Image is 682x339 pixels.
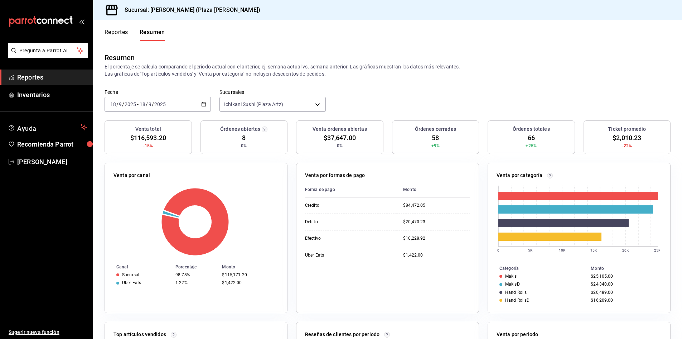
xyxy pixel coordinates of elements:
[113,331,166,338] p: Top artículos vendidos
[415,125,456,133] h3: Órdenes cerradas
[403,235,470,242] div: $10,228.92
[122,101,124,107] span: /
[313,125,367,133] h3: Venta órdenes abiertas
[305,202,377,209] div: Credito
[143,143,153,149] span: -15%
[17,157,87,167] span: [PERSON_NAME]
[224,101,284,108] span: Ichikani Sushi (Plaza Artz)
[105,63,671,77] p: El porcentaje se calcula comparando el período actual con el anterior, ej. semana actual vs. sema...
[219,263,287,271] th: Monto
[608,125,646,133] h3: Ticket promedio
[324,133,356,143] span: $37,647.00
[505,274,517,279] div: Makis
[613,133,641,143] span: $2,010.23
[305,219,377,225] div: Debito
[305,182,397,197] th: Forma de pago
[654,248,661,252] text: 25K
[135,125,161,133] h3: Venta total
[113,172,150,179] p: Venta por canal
[175,280,216,285] div: 1.22%
[140,29,165,41] button: Resumen
[122,280,141,285] div: Uber Eats
[152,101,154,107] span: /
[105,29,165,41] div: navigation tabs
[622,248,629,252] text: 20K
[528,133,535,143] span: 66
[146,101,148,107] span: /
[591,290,659,295] div: $20,489.00
[591,298,659,303] div: $16,209.00
[17,139,87,149] span: Recomienda Parrot
[105,263,173,271] th: Canal
[8,43,88,58] button: Pregunta a Parrot AI
[175,272,216,277] div: 98.78%
[220,125,260,133] h3: Órdenes abiertas
[17,90,87,100] span: Inventarios
[116,101,118,107] span: /
[110,101,116,107] input: --
[137,101,139,107] span: -
[154,101,166,107] input: ----
[431,143,440,149] span: +9%
[305,235,377,242] div: Efectivo
[403,202,470,209] div: $84,472.05
[559,248,566,252] text: 10K
[105,90,211,95] label: Fecha
[588,264,670,272] th: Monto
[118,101,122,107] input: --
[242,133,246,143] span: 8
[403,219,470,225] div: $20,470.23
[497,248,499,252] text: 0
[488,264,588,272] th: Categoría
[505,298,529,303] div: Hand RollsD
[497,331,538,338] p: Venta por periodo
[5,52,88,59] a: Pregunta a Parrot AI
[9,329,87,336] span: Sugerir nueva función
[19,47,77,54] span: Pregunta a Parrot AI
[528,248,533,252] text: 5K
[337,143,343,149] span: 0%
[397,182,470,197] th: Monto
[305,172,365,179] p: Venta por formas de pago
[622,143,632,149] span: -22%
[139,101,146,107] input: --
[124,101,136,107] input: ----
[505,282,520,287] div: MakisD
[591,282,659,287] div: $24,340.00
[513,125,550,133] h3: Órdenes totales
[305,252,377,258] div: Uber Eats
[241,143,247,149] span: 0%
[105,29,128,41] button: Reportes
[79,19,84,24] button: open_drawer_menu
[173,263,219,271] th: Porcentaje
[590,248,597,252] text: 15K
[222,280,276,285] div: $1,422.00
[497,172,543,179] p: Venta por categoría
[17,72,87,82] span: Reportes
[119,6,260,14] h3: Sucursal: [PERSON_NAME] (Plaza [PERSON_NAME])
[219,90,326,95] label: Sucursales
[17,123,78,132] span: Ayuda
[222,272,276,277] div: $115,171.20
[505,290,527,295] div: Hand Rolls
[122,272,139,277] div: Sucursal
[591,274,659,279] div: $25,105.00
[432,133,439,143] span: 58
[130,133,166,143] span: $116,593.20
[403,252,470,258] div: $1,422.00
[526,143,537,149] span: +25%
[305,331,379,338] p: Reseñas de clientes por periodo
[148,101,152,107] input: --
[105,52,135,63] div: Resumen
